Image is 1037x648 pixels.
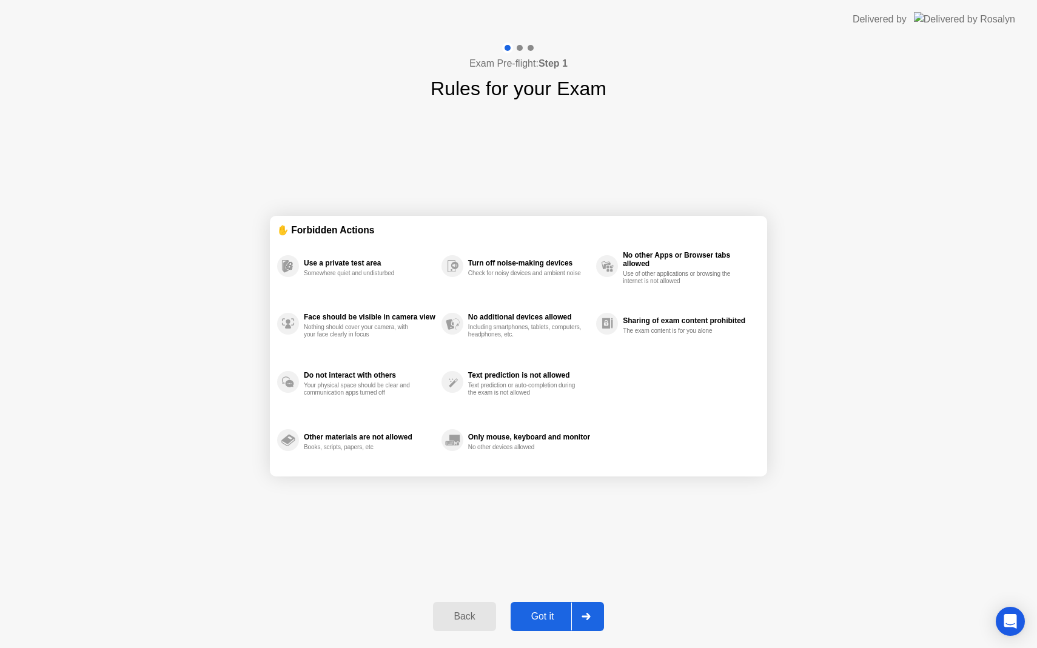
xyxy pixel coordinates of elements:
[437,611,492,622] div: Back
[304,324,418,338] div: Nothing should cover your camera, with your face clearly in focus
[304,313,435,321] div: Face should be visible in camera view
[623,327,737,335] div: The exam content is for you alone
[468,371,590,379] div: Text prediction is not allowed
[277,223,760,237] div: ✋ Forbidden Actions
[468,382,583,396] div: Text prediction or auto-completion during the exam is not allowed
[853,12,907,27] div: Delivered by
[514,611,571,622] div: Got it
[468,313,590,321] div: No additional devices allowed
[468,270,583,277] div: Check for noisy devices and ambient noise
[468,259,590,267] div: Turn off noise-making devices
[623,251,754,268] div: No other Apps or Browser tabs allowed
[511,602,604,631] button: Got it
[431,74,606,103] h1: Rules for your Exam
[304,270,418,277] div: Somewhere quiet and undisturbed
[304,371,435,379] div: Do not interact with others
[304,382,418,396] div: Your physical space should be clear and communication apps turned off
[623,270,737,285] div: Use of other applications or browsing the internet is not allowed
[539,58,568,68] b: Step 1
[623,316,754,325] div: Sharing of exam content prohibited
[433,602,495,631] button: Back
[304,444,418,451] div: Books, scripts, papers, etc
[468,433,590,441] div: Only mouse, keyboard and monitor
[468,324,583,338] div: Including smartphones, tablets, computers, headphones, etc.
[468,444,583,451] div: No other devices allowed
[914,12,1015,26] img: Delivered by Rosalyn
[304,433,435,441] div: Other materials are not allowed
[996,607,1025,636] div: Open Intercom Messenger
[469,56,568,71] h4: Exam Pre-flight:
[304,259,435,267] div: Use a private test area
